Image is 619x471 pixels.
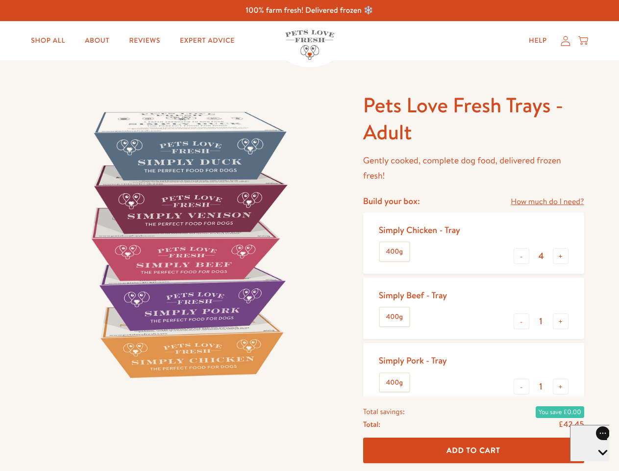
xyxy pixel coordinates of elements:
[553,379,569,394] button: +
[363,418,380,431] span: Total:
[285,30,334,60] img: Pets Love Fresh
[363,153,584,183] p: Gently cooked, complete dog food, delivered frozen fresh!
[35,92,340,396] img: Pets Love Fresh Trays - Adult
[380,308,409,326] label: 400g
[380,242,409,261] label: 400g
[570,425,609,461] iframe: Gorgias live chat messenger
[121,31,168,51] a: Reviews
[536,406,584,418] span: You save £0.00
[514,379,529,394] button: -
[363,195,420,207] h4: Build your box:
[363,92,584,145] h1: Pets Love Fresh Trays - Adult
[77,31,117,51] a: About
[553,248,569,264] button: +
[514,314,529,329] button: -
[514,248,529,264] button: -
[511,195,584,209] a: How much do I need?
[521,31,555,51] a: Help
[363,438,584,464] button: Add To Cart
[379,224,460,235] div: Simply Chicken - Tray
[380,373,409,392] label: 400g
[23,31,73,51] a: Shop All
[446,445,500,455] span: Add To Cart
[379,355,447,366] div: Simply Pork - Tray
[559,419,584,430] span: £42.45
[553,314,569,329] button: +
[379,289,447,301] div: Simply Beef - Tray
[363,405,405,418] span: Total savings:
[172,31,243,51] a: Expert Advice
